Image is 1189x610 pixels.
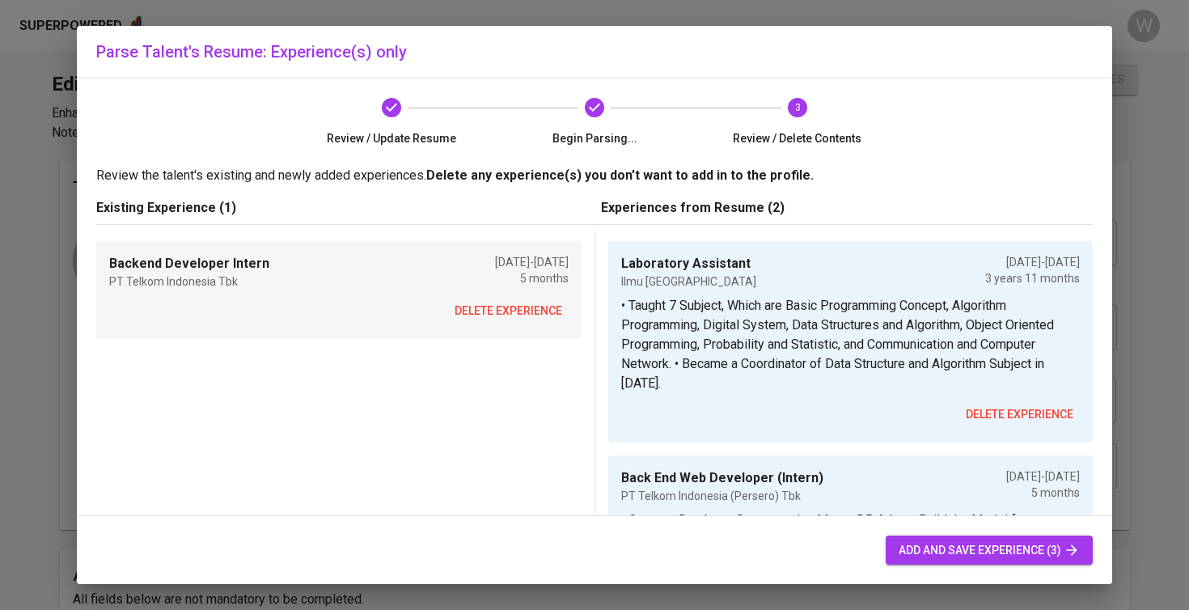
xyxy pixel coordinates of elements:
[495,254,569,270] p: [DATE] - [DATE]
[985,254,1080,270] p: [DATE] - [DATE]
[621,254,756,273] p: Laboratory Assistant
[297,130,487,146] span: Review / Update Resume
[601,198,1093,218] p: Experiences from Resume (2)
[96,198,588,218] p: Existing Experience (1)
[495,270,569,286] p: 5 months
[621,510,1080,588] p: • Create a Database System using MongoDB Atlas. • Build the Model for database Base, Controllers ...
[985,270,1080,286] p: 3 years 11 months
[959,400,1080,430] button: delete experience
[448,296,569,326] button: delete experience
[500,130,690,146] span: Begin Parsing...
[96,39,1093,65] h6: Parse Talent's Resume: Experience(s) only
[96,166,1093,185] p: Review the talent's existing and newly added experiences.
[794,102,800,113] text: 3
[621,468,823,488] p: Back End Web Developer (Intern)
[621,296,1080,393] p: • Taught 7 Subject, Which are Basic Programming Concept, Algorithm Programming, Digital System, D...
[426,167,814,183] b: Delete any experience(s) you don't want to add in to the profile.
[109,273,269,290] p: PT Telkom Indonesia Tbk
[621,273,756,290] p: Ilmu [GEOGRAPHIC_DATA]
[899,540,1080,561] span: add and save experience (3)
[702,130,892,146] span: Review / Delete Contents
[1006,485,1080,501] p: 5 months
[966,405,1073,425] span: delete experience
[621,488,823,504] p: PT Telkom Indonesia (Persero) Tbk
[109,254,269,273] p: Backend Developer Intern
[455,301,562,321] span: delete experience
[886,536,1093,566] button: add and save experience (3)
[1006,468,1080,485] p: [DATE] - [DATE]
